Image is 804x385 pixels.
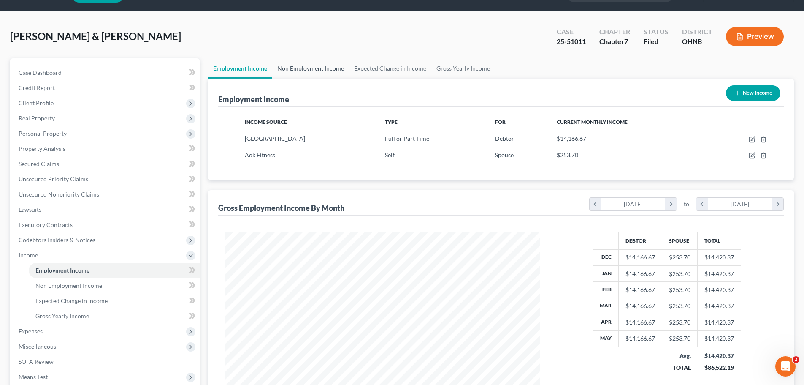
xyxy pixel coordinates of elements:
span: Spouse [495,151,514,158]
div: TOTAL [669,363,691,372]
div: Chapter [599,27,630,37]
span: Secured Claims [19,160,59,167]
span: Expenses [19,328,43,335]
span: Unsecured Nonpriority Claims [19,191,99,198]
th: Total [698,232,741,249]
a: SOFA Review [12,354,200,369]
span: 2 [793,356,799,363]
span: For [495,119,506,125]
div: OHNB [682,37,712,46]
th: Feb [593,282,619,298]
div: Chapter [599,37,630,46]
div: $14,166.67 [625,270,655,278]
span: [GEOGRAPHIC_DATA] [245,135,305,142]
button: New Income [726,85,780,101]
div: $14,420.37 [704,352,734,360]
td: $14,420.37 [698,282,741,298]
span: Real Property [19,115,55,122]
div: $253.70 [669,334,690,343]
a: Credit Report [12,80,200,96]
span: to [684,200,689,208]
span: Personal Property [19,130,67,137]
span: [PERSON_NAME] & [PERSON_NAME] [10,30,181,42]
a: Case Dashboard [12,65,200,80]
td: $14,420.37 [698,298,741,314]
span: Credit Report [19,84,55,91]
div: Avg. [669,352,691,360]
th: Spouse [662,232,698,249]
button: Preview [726,27,784,46]
i: chevron_left [590,198,601,210]
td: $14,420.37 [698,330,741,347]
span: Miscellaneous [19,343,56,350]
div: Filed [644,37,669,46]
div: 25-51011 [557,37,586,46]
span: Full or Part Time [385,135,429,142]
span: Current Monthly Income [557,119,628,125]
td: $14,420.37 [698,265,741,281]
div: $86,522.19 [704,363,734,372]
span: $14,166.67 [557,135,586,142]
a: Non Employment Income [29,278,200,293]
a: Expected Change in Income [349,58,431,79]
div: $253.70 [669,253,690,262]
a: Executory Contracts [12,217,200,232]
span: Type [385,119,398,125]
div: $14,166.67 [625,286,655,294]
a: Employment Income [208,58,272,79]
div: District [682,27,712,37]
span: Debtor [495,135,514,142]
div: Status [644,27,669,37]
a: Property Analysis [12,141,200,156]
th: Dec [593,249,619,265]
span: Lawsuits [19,206,41,213]
div: $253.70 [669,318,690,327]
span: Codebtors Insiders & Notices [19,236,95,243]
span: SOFA Review [19,358,54,365]
a: Employment Income [29,263,200,278]
span: Case Dashboard [19,69,62,76]
div: [DATE] [601,198,666,210]
div: $253.70 [669,286,690,294]
div: $14,166.67 [625,318,655,327]
a: Gross Yearly Income [431,58,495,79]
a: Non Employment Income [272,58,349,79]
span: Non Employment Income [35,282,102,289]
a: Unsecured Nonpriority Claims [12,187,200,202]
span: Self [385,151,395,158]
div: Case [557,27,586,37]
span: Aok Fitness [245,151,275,158]
span: Property Analysis [19,145,65,152]
a: Lawsuits [12,202,200,217]
th: Debtor [619,232,662,249]
div: $253.70 [669,302,690,310]
span: Client Profile [19,99,54,106]
a: Expected Change in Income [29,293,200,309]
th: Apr [593,314,619,330]
a: Gross Yearly Income [29,309,200,324]
span: Expected Change in Income [35,297,108,304]
div: $14,166.67 [625,334,655,343]
th: May [593,330,619,347]
i: chevron_right [665,198,677,210]
div: [DATE] [708,198,772,210]
span: Gross Yearly Income [35,312,89,319]
th: Jan [593,265,619,281]
div: $14,166.67 [625,253,655,262]
td: $14,420.37 [698,249,741,265]
div: Employment Income [218,94,289,104]
i: chevron_right [772,198,783,210]
a: Unsecured Priority Claims [12,172,200,187]
div: $14,166.67 [625,302,655,310]
td: $14,420.37 [698,314,741,330]
span: Executory Contracts [19,221,73,228]
span: Income Source [245,119,287,125]
span: $253.70 [557,151,578,158]
th: Mar [593,298,619,314]
span: Income [19,251,38,259]
a: Secured Claims [12,156,200,172]
span: 7 [624,37,628,45]
div: $253.70 [669,270,690,278]
span: Employment Income [35,267,89,274]
span: Unsecured Priority Claims [19,175,88,183]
